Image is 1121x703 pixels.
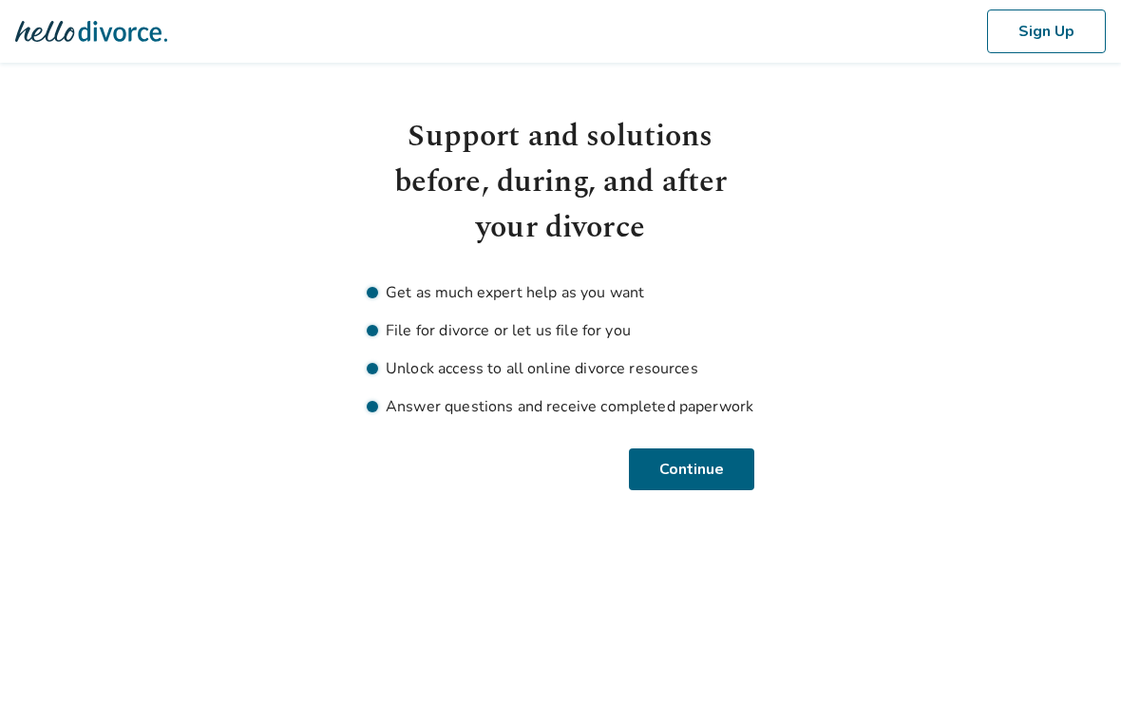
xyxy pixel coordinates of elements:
img: Hello Divorce Logo [15,12,167,50]
li: File for divorce or let us file for you [367,319,754,342]
li: Unlock access to all online divorce resources [367,357,754,380]
h1: Support and solutions before, during, and after your divorce [367,114,754,251]
li: Answer questions and receive completed paperwork [367,395,754,418]
li: Get as much expert help as you want [367,281,754,304]
button: Continue [632,448,754,490]
button: Sign Up [987,9,1106,53]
